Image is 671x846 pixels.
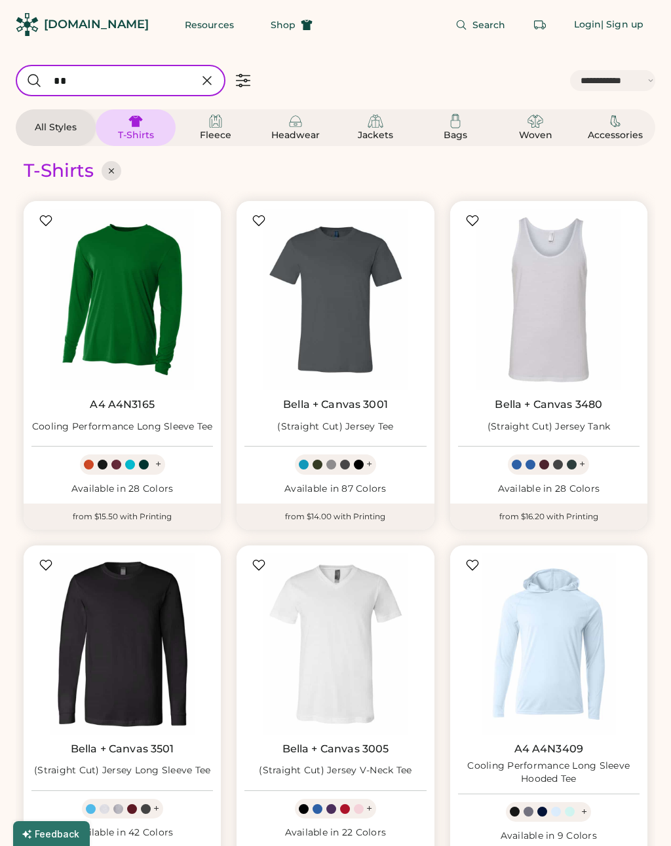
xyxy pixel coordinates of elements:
[31,209,213,390] img: A4 A4N3165 Cooling Performance Long Sleeve Tee
[488,420,611,433] div: (Straight Cut) Jersey Tank
[426,129,485,142] div: Bags
[244,553,426,735] img: BELLA + CANVAS 3005 (Straight Cut) Jersey V-Neck Tee
[155,457,161,471] div: +
[244,209,426,390] img: BELLA + CANVAS 3001 (Straight Cut) Jersey Tee
[16,13,39,36] img: Rendered Logo - Screens
[283,398,388,411] a: Bella + Canvas 3001
[186,129,245,142] div: Fleece
[581,805,587,819] div: +
[255,12,328,38] button: Shop
[244,826,426,839] div: Available in 22 Colors
[607,113,623,129] img: Accessories Icon
[514,743,584,756] a: A4 A4N3409
[208,113,223,129] img: Fleece Icon
[282,743,389,756] a: Bella + Canvas 3005
[44,16,149,33] div: [DOMAIN_NAME]
[448,113,463,129] img: Bags Icon
[31,483,213,496] div: Available in 28 Colors
[31,826,213,839] div: Available in 42 Colors
[574,18,602,31] div: Login
[527,12,553,38] button: Retrieve an order
[495,398,602,411] a: Bella + Canvas 3480
[506,129,565,142] div: Woven
[237,504,434,530] div: from $14.00 with Printing
[366,801,372,816] div: +
[472,20,506,29] span: Search
[458,760,640,786] div: Cooling Performance Long Sleeve Hooded Tee
[368,113,383,129] img: Jackets Icon
[71,743,174,756] a: Bella + Canvas 3501
[244,483,426,496] div: Available in 87 Colors
[106,129,165,142] div: T-Shirts
[24,504,221,530] div: from $15.50 with Printing
[346,129,405,142] div: Jackets
[24,159,94,183] div: T-Shirts
[601,18,643,31] div: | Sign up
[34,764,210,777] div: (Straight Cut) Jersey Long Sleeve Tee
[440,12,522,38] button: Search
[458,209,640,390] img: BELLA + CANVAS 3480 (Straight Cut) Jersey Tank
[586,129,645,142] div: Accessories
[277,420,393,433] div: (Straight Cut) Jersey Tee
[450,504,647,530] div: from $16.20 with Printing
[26,121,85,134] div: All Styles
[153,801,159,816] div: +
[32,420,213,433] div: Cooling Performance Long Sleeve Tee
[527,113,543,129] img: Woven Icon
[458,483,640,496] div: Available in 28 Colors
[266,129,325,142] div: Headwear
[458,553,640,735] img: A4 A4N3409 Cooling Performance Long Sleeve Hooded Tee
[31,553,213,735] img: BELLA + CANVAS 3501 (Straight Cut) Jersey Long Sleeve Tee
[90,398,155,411] a: A4 A4N3165
[579,457,585,471] div: +
[458,830,640,843] div: Available in 9 Colors
[169,12,250,38] button: Resources
[128,113,144,129] img: T-Shirts Icon
[271,20,296,29] span: Shop
[288,113,303,129] img: Headwear Icon
[366,457,372,471] div: +
[259,764,412,777] div: (Straight Cut) Jersey V-Neck Tee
